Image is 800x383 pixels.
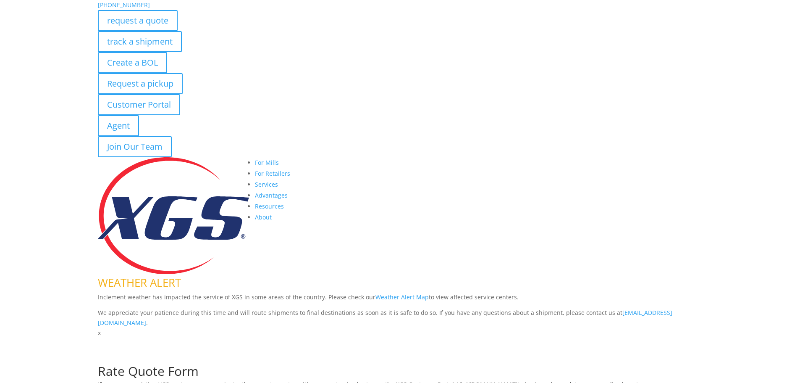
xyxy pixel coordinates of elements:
p: x [98,328,703,338]
a: About [255,213,272,221]
h1: Request a Quote [98,338,703,355]
a: track a shipment [98,31,182,52]
a: For Retailers [255,169,290,177]
a: Weather Alert Map [375,293,429,301]
h1: Rate Quote Form [98,365,703,382]
a: Advantages [255,191,288,199]
a: Request a pickup [98,73,183,94]
a: Resources [255,202,284,210]
a: Customer Portal [98,94,180,115]
a: [PHONE_NUMBER] [98,1,150,9]
p: Complete the form below for a customized quote based on your shipping needs. [98,355,703,365]
a: Create a BOL [98,52,167,73]
p: Inclement weather has impacted the service of XGS in some areas of the country. Please check our ... [98,292,703,308]
a: For Mills [255,158,279,166]
a: request a quote [98,10,178,31]
span: WEATHER ALERT [98,275,181,290]
p: We appreciate your patience during this time and will route shipments to final destinations as so... [98,308,703,328]
a: Join Our Team [98,136,172,157]
a: Agent [98,115,139,136]
a: Services [255,180,278,188]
